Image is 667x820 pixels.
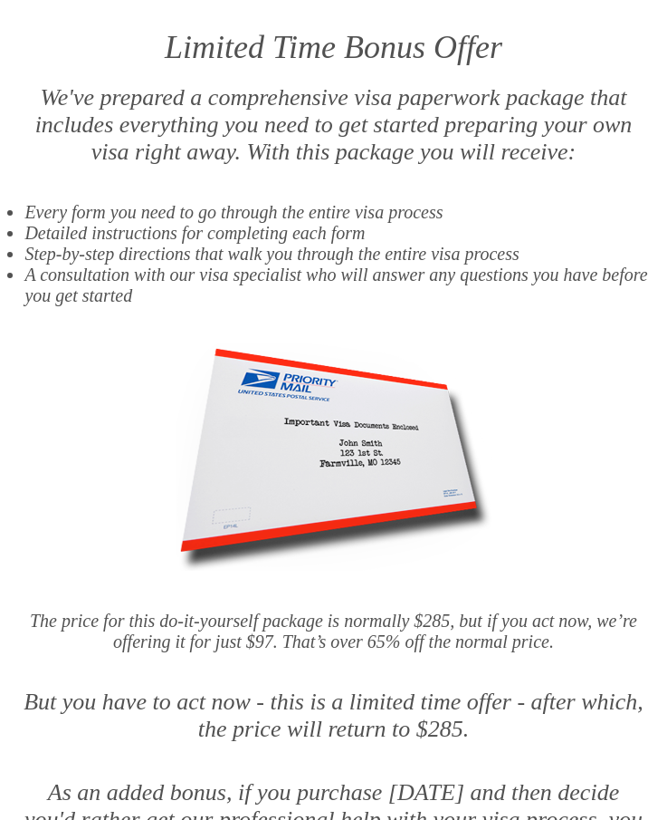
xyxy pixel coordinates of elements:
[6,28,660,66] h1: Limited Time Bonus Offer
[6,689,660,743] p: But you have to act now - this is a limited time offer - after which, the price will return to $285.
[6,84,660,166] p: We've prepared a comprehensive visa paperwork package that includes everything you need to get st...
[24,265,660,306] li: A consultation with our visa specialist who will answer any questions you have before you get sta...
[6,611,660,652] p: The price for this do-it-yourself package is normally $285, but if you act now, we’re offering it...
[24,202,660,223] li: Every form you need to go through the entire visa process
[24,223,660,244] li: Detailed instructions for completing each form
[24,244,660,265] li: Step-by-step directions that walk you through the entire visa process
